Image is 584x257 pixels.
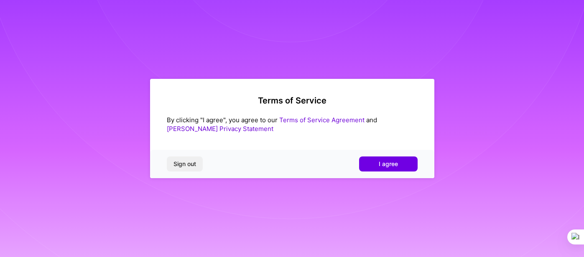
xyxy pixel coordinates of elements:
[379,160,398,168] span: I agree
[359,156,418,171] button: I agree
[167,96,418,106] h2: Terms of Service
[173,160,196,168] span: Sign out
[279,116,365,124] a: Terms of Service Agreement
[167,125,273,133] a: [PERSON_NAME] Privacy Statement
[167,156,203,171] button: Sign out
[167,116,418,133] div: By clicking "I agree", you agree to our and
